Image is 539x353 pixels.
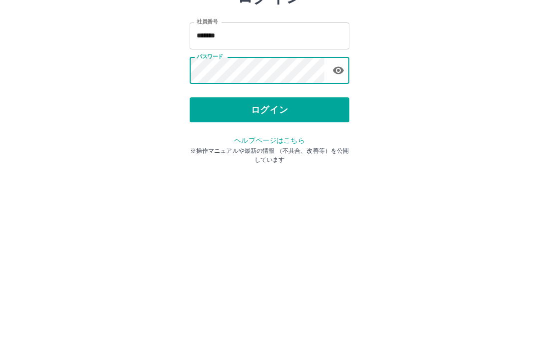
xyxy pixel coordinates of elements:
label: パスワード [197,128,223,136]
a: ヘルプページはこちら [234,212,304,220]
h2: ログイン [237,63,302,82]
label: 社員番号 [197,93,218,101]
button: ログイン [190,173,349,198]
p: ※操作マニュアルや最新の情報 （不具合、改善等）を公開しています [190,222,349,240]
